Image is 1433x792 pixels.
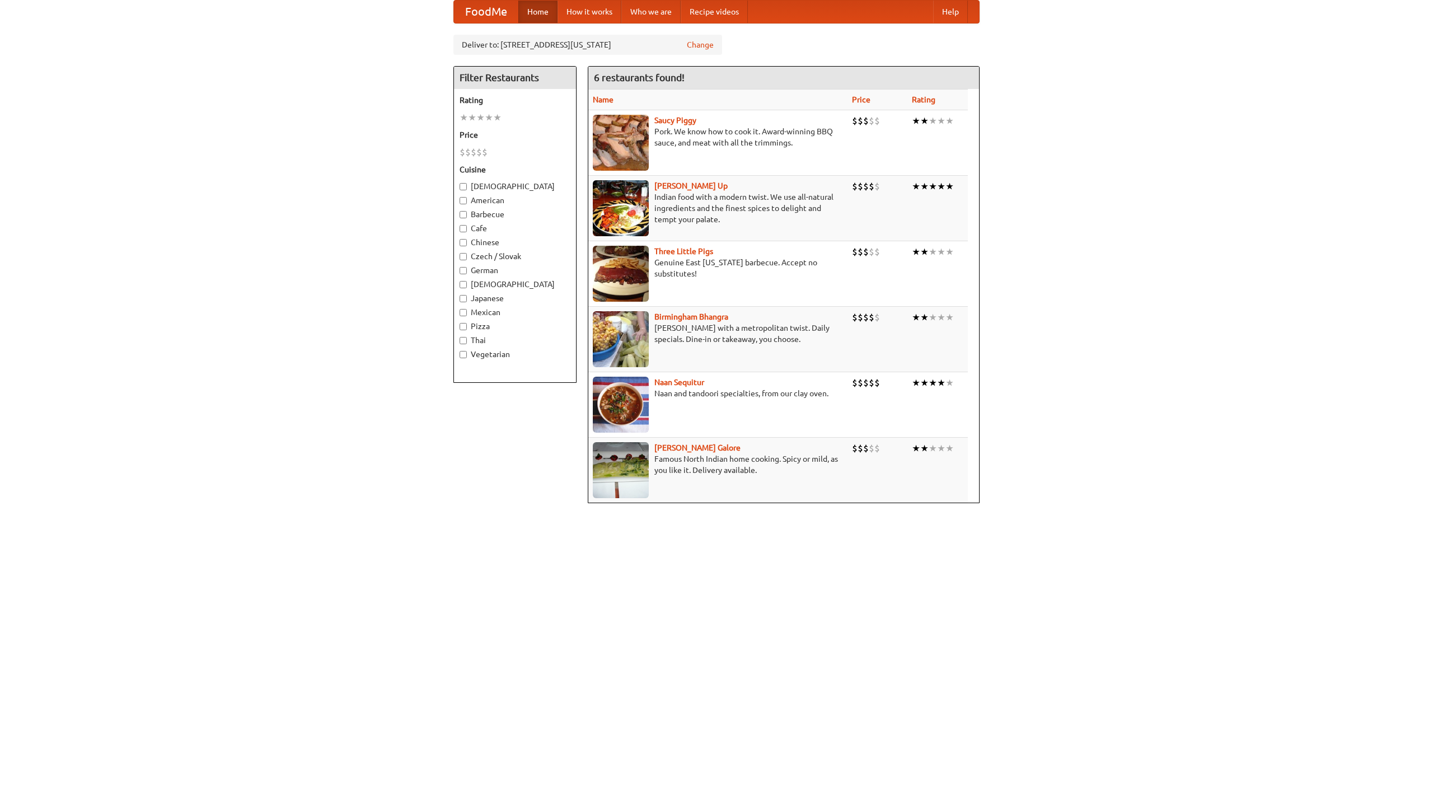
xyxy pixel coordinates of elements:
[593,180,649,236] img: curryup.jpg
[858,246,863,258] li: $
[852,115,858,127] li: $
[912,246,920,258] li: ★
[937,180,945,193] li: ★
[912,442,920,454] li: ★
[460,251,570,262] label: Czech / Slovak
[869,311,874,324] li: $
[476,111,485,124] li: ★
[460,225,467,232] input: Cafe
[460,239,467,246] input: Chinese
[468,111,476,124] li: ★
[863,246,869,258] li: $
[460,335,570,346] label: Thai
[874,246,880,258] li: $
[863,377,869,389] li: $
[858,442,863,454] li: $
[687,39,714,50] a: Change
[654,247,713,256] a: Three Little Pigs
[593,388,843,399] p: Naan and tandoori specialties, from our clay oven.
[460,197,467,204] input: American
[460,95,570,106] h5: Rating
[460,295,467,302] input: Japanese
[654,443,741,452] a: [PERSON_NAME] Galore
[937,246,945,258] li: ★
[460,351,467,358] input: Vegetarian
[945,311,954,324] li: ★
[654,378,704,387] a: Naan Sequitur
[654,181,728,190] a: [PERSON_NAME] Up
[460,253,467,260] input: Czech / Slovak
[460,337,467,344] input: Thai
[869,377,874,389] li: $
[852,311,858,324] li: $
[912,377,920,389] li: ★
[454,1,518,23] a: FoodMe
[460,323,467,330] input: Pizza
[558,1,621,23] a: How it works
[929,442,937,454] li: ★
[869,442,874,454] li: $
[945,115,954,127] li: ★
[518,1,558,23] a: Home
[460,111,468,124] li: ★
[460,293,570,304] label: Japanese
[593,115,649,171] img: saucy.jpg
[460,164,570,175] h5: Cuisine
[593,377,649,433] img: naansequitur.jpg
[852,180,858,193] li: $
[863,115,869,127] li: $
[460,181,570,192] label: [DEMOGRAPHIC_DATA]
[937,442,945,454] li: ★
[874,442,880,454] li: $
[681,1,748,23] a: Recipe videos
[912,115,920,127] li: ★
[874,180,880,193] li: $
[937,115,945,127] li: ★
[863,442,869,454] li: $
[471,146,476,158] li: $
[485,111,493,124] li: ★
[593,191,843,225] p: Indian food with a modern twist. We use all-natural ingredients and the finest spices to delight ...
[476,146,482,158] li: $
[863,180,869,193] li: $
[460,265,570,276] label: German
[852,246,858,258] li: $
[920,442,929,454] li: ★
[460,223,570,234] label: Cafe
[869,115,874,127] li: $
[460,309,467,316] input: Mexican
[912,311,920,324] li: ★
[852,377,858,389] li: $
[594,72,685,83] ng-pluralize: 6 restaurants found!
[920,180,929,193] li: ★
[937,377,945,389] li: ★
[869,246,874,258] li: $
[593,257,843,279] p: Genuine East [US_STATE] barbecue. Accept no substitutes!
[460,195,570,206] label: American
[654,312,728,321] a: Birmingham Bhangra
[460,129,570,140] h5: Price
[929,246,937,258] li: ★
[858,180,863,193] li: $
[593,453,843,476] p: Famous North Indian home cooking. Spicy or mild, as you like it. Delivery available.
[933,1,968,23] a: Help
[460,279,570,290] label: [DEMOGRAPHIC_DATA]
[460,321,570,332] label: Pizza
[482,146,488,158] li: $
[912,95,935,104] a: Rating
[593,126,843,148] p: Pork. We know how to cook it. Award-winning BBQ sauce, and meat with all the trimmings.
[460,267,467,274] input: German
[593,95,614,104] a: Name
[874,377,880,389] li: $
[460,307,570,318] label: Mexican
[593,322,843,345] p: [PERSON_NAME] with a metropolitan twist. Daily specials. Dine-in or takeaway, you choose.
[593,442,649,498] img: currygalore.jpg
[460,211,467,218] input: Barbecue
[852,442,858,454] li: $
[460,281,467,288] input: [DEMOGRAPHIC_DATA]
[858,311,863,324] li: $
[621,1,681,23] a: Who we are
